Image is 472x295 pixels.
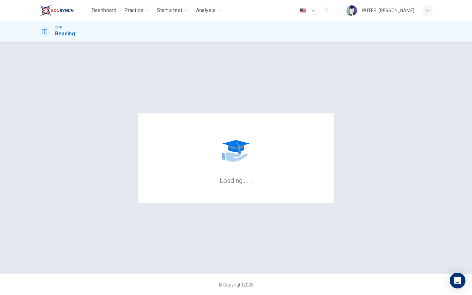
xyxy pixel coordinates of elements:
[55,30,75,38] h1: Reading
[244,174,246,185] h6: .
[196,7,216,14] span: Analysis
[55,25,62,30] span: CEFR
[39,4,74,17] img: EduSynch logo
[122,5,152,16] button: Practice
[299,8,307,13] img: en
[220,176,252,185] h6: Loading
[218,282,254,287] span: © Copyright 2025
[89,5,119,16] button: Dashboard
[154,5,191,16] button: Start a test
[450,273,465,288] div: Open Intercom Messenger
[193,5,224,16] button: Analysis
[91,7,116,14] span: Dashboard
[250,174,252,185] h6: .
[124,7,143,14] span: Practice
[247,174,249,185] h6: .
[346,5,357,16] img: Profile picture
[39,4,89,17] a: EduSynch logo
[157,7,182,14] span: Start a test
[362,7,414,14] div: PUTERI [PERSON_NAME]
